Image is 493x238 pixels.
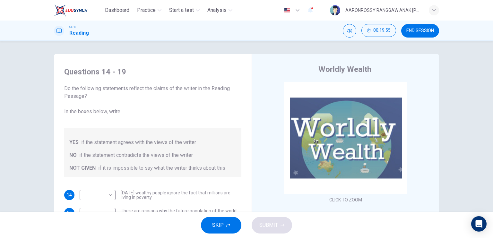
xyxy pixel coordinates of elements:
span: There are reasons why the future population of the world may not enjoy a comfortable lifestyle [121,208,241,217]
button: Start a test [167,4,202,16]
span: NOT GIVEN [69,164,96,172]
span: SKIP [212,221,224,230]
div: Hide [361,24,396,38]
span: Practice [137,6,156,14]
span: if the statement agrees with the views of the writer [81,139,196,146]
img: EduSynch logo [54,4,88,17]
span: [DATE] wealthy people ignore the fact that millions are living in poverty [121,191,241,200]
span: Do the following statements reflect the claims of the writer in the Reading Passage? In the boxes... [64,85,241,115]
h4: Worldly Wealth [318,64,371,74]
button: 00:19:55 [361,24,396,37]
span: NO [69,151,77,159]
span: END SESSION [406,28,434,33]
span: Dashboard [105,6,129,14]
span: CEFR [69,25,76,29]
div: AARONROSSY RANGGAW ANAK [PERSON_NAME] [345,6,421,14]
button: END SESSION [401,24,439,38]
span: 14 [67,193,72,197]
button: Analysis [205,4,235,16]
h1: Reading [69,29,89,37]
img: en [283,8,291,13]
button: SKIP [201,217,241,234]
button: Practice [134,4,164,16]
span: 00:19:55 [373,28,391,33]
span: Analysis [207,6,227,14]
span: if it is impossible to say what the writer thinks about this [98,164,225,172]
span: if the statement contradicts the views of the writer [79,151,193,159]
img: Profile picture [330,5,340,15]
span: YES [69,139,79,146]
a: EduSynch logo [54,4,102,17]
div: Mute [343,24,356,38]
div: Open Intercom Messenger [471,216,487,232]
span: 15 [67,211,72,215]
button: Dashboard [102,4,132,16]
h4: Questions 14 - 19 [64,67,241,77]
span: Start a test [169,6,194,14]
